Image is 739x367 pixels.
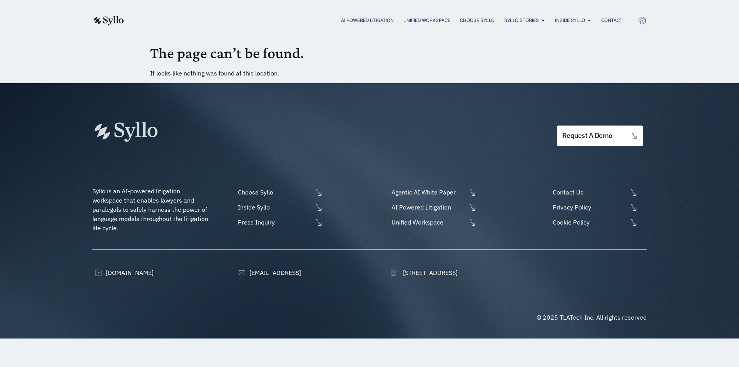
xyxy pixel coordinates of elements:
a: Contact [601,17,622,24]
span: Privacy Policy [551,203,628,212]
a: Choose Syllo [236,188,323,197]
span: Inside Syllo [236,203,313,212]
a: Privacy Policy [551,203,647,212]
span: Agentic AI White Paper [390,188,466,197]
span: Unified Workspace [390,218,466,227]
a: Unified Workspace [403,17,450,24]
a: Unified Workspace [390,218,477,227]
div: Menu Toggle [139,17,622,24]
span: [STREET_ADDRESS] [401,268,458,277]
a: request a demo [557,126,643,146]
a: Contact Us [551,188,647,197]
span: Syllo is an AI-powered litigation workspace that enables lawyers and paralegals to safely harness... [92,187,210,232]
a: Choose Syllo [460,17,495,24]
span: request a demo [562,132,612,139]
a: AI Powered Litigation [341,17,394,24]
a: Cookie Policy [551,218,647,227]
span: [DOMAIN_NAME] [104,268,154,277]
span: Choose Syllo [236,188,313,197]
span: © 2025 TLATech Inc. All rights reserved [537,313,647,321]
a: Press Inquiry [236,218,323,227]
p: It looks like nothing was found at this location. [150,69,589,78]
a: Agentic AI White Paper [390,188,477,197]
img: syllo [92,16,124,25]
a: [STREET_ADDRESS] [390,268,458,277]
h1: The page can’t be found. [150,44,589,62]
a: [EMAIL_ADDRESS] [236,268,301,277]
a: [DOMAIN_NAME] [92,268,154,277]
span: AI Powered Litigation [390,203,466,212]
a: Inside Syllo [236,203,323,212]
nav: Menu [139,17,622,24]
span: [EMAIL_ADDRESS] [247,268,301,277]
span: Contact Us [551,188,628,197]
span: Press Inquiry [236,218,313,227]
a: AI Powered Litigation [390,203,477,212]
a: Inside Syllo [555,17,585,24]
a: Syllo Stories [504,17,539,24]
span: Cookie Policy [551,218,628,227]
